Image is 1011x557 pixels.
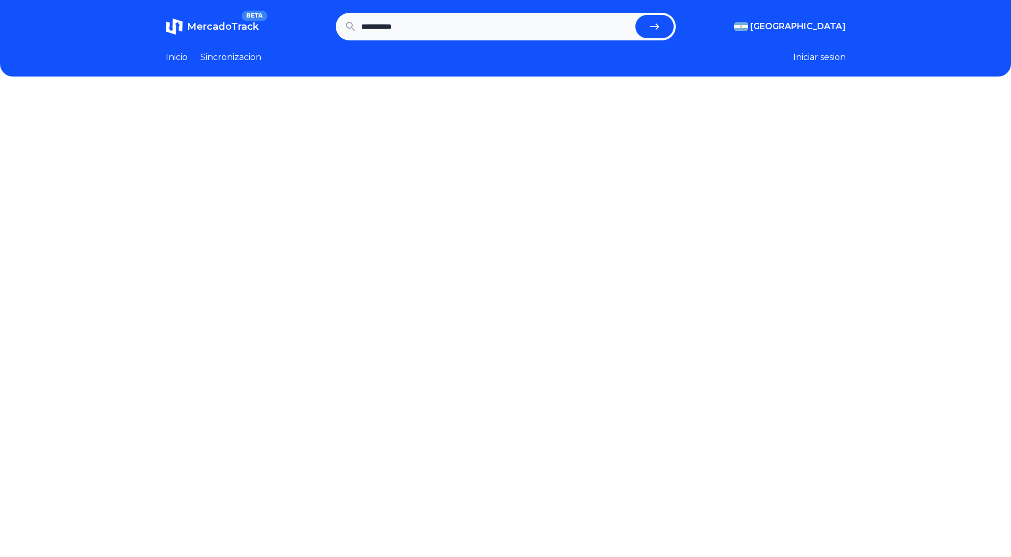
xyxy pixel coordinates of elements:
[734,22,748,31] img: Argentina
[166,18,259,35] a: MercadoTrackBETA
[187,21,259,32] span: MercadoTrack
[166,18,183,35] img: MercadoTrack
[242,11,267,21] span: BETA
[166,51,188,64] a: Inicio
[793,51,846,64] button: Iniciar sesion
[200,51,261,64] a: Sincronizacion
[734,20,846,33] button: [GEOGRAPHIC_DATA]
[750,20,846,33] span: [GEOGRAPHIC_DATA]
